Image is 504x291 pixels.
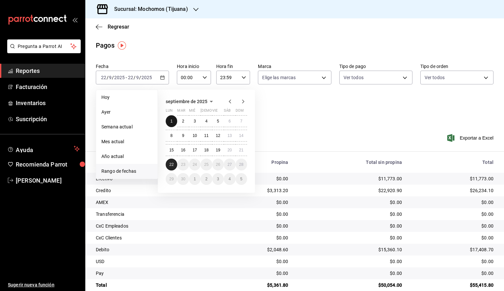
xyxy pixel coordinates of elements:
button: 15 de septiembre de 2025 [166,144,177,156]
span: Recomienda Parrot [16,160,80,169]
h3: Sucursal: Mochomos (Tijuana) [109,5,188,13]
div: $22,920.90 [299,187,402,194]
span: Mes actual [101,138,152,145]
button: 11 de septiembre de 2025 [200,130,212,142]
abbr: 12 de septiembre de 2025 [216,133,220,138]
button: 5 de septiembre de 2025 [212,115,224,127]
abbr: 10 de septiembre de 2025 [193,133,197,138]
span: / [134,75,136,80]
div: $0.00 [221,270,288,277]
div: $0.00 [299,258,402,265]
div: $0.00 [221,211,288,217]
span: Regresar [108,24,129,30]
div: $50,054.00 [299,282,402,288]
abbr: sábado [224,108,231,115]
abbr: 2 de septiembre de 2025 [182,119,184,123]
div: $0.00 [221,223,288,229]
div: Pagos [96,40,115,50]
abbr: viernes [212,108,218,115]
abbr: 20 de septiembre de 2025 [227,148,232,152]
button: 8 de septiembre de 2025 [166,130,177,142]
div: $2,048.60 [221,246,288,253]
abbr: 13 de septiembre de 2025 [227,133,232,138]
abbr: 18 de septiembre de 2025 [204,148,208,152]
abbr: 4 de septiembre de 2025 [205,119,208,123]
button: 3 de septiembre de 2025 [189,115,200,127]
span: / [139,75,141,80]
abbr: 28 de septiembre de 2025 [239,162,243,167]
span: Inventarios [16,99,80,107]
a: Pregunta a Parrot AI [5,48,81,55]
div: $5,361.80 [221,282,288,288]
button: 10 de septiembre de 2025 [189,130,200,142]
button: 6 de septiembre de 2025 [224,115,235,127]
input: -- [136,75,139,80]
div: Total [96,282,211,288]
abbr: 22 de septiembre de 2025 [169,162,174,167]
div: Total [412,160,493,165]
button: 29 de septiembre de 2025 [166,173,177,185]
input: ---- [114,75,125,80]
div: $0.00 [412,235,493,241]
div: Credito [96,187,211,194]
button: 1 de octubre de 2025 [189,173,200,185]
span: Sugerir nueva función [8,281,80,288]
div: $15,360.10 [299,246,402,253]
abbr: 6 de septiembre de 2025 [228,119,231,123]
label: Tipo de orden [420,64,493,69]
div: $11,773.00 [299,175,402,182]
div: $0.00 [412,270,493,277]
abbr: 3 de septiembre de 2025 [194,119,196,123]
abbr: 14 de septiembre de 2025 [239,133,243,138]
abbr: 29 de septiembre de 2025 [169,177,174,181]
button: 27 de septiembre de 2025 [224,159,235,170]
span: Facturación [16,82,80,91]
abbr: lunes [166,108,173,115]
abbr: 3 de octubre de 2025 [217,177,219,181]
button: 14 de septiembre de 2025 [236,130,247,142]
abbr: 11 de septiembre de 2025 [204,133,208,138]
button: 1 de septiembre de 2025 [166,115,177,127]
button: 2 de octubre de 2025 [200,173,212,185]
abbr: 19 de septiembre de 2025 [216,148,220,152]
span: Elige las marcas [262,74,296,81]
input: -- [128,75,134,80]
div: $0.00 [412,199,493,206]
button: 25 de septiembre de 2025 [200,159,212,170]
button: 7 de septiembre de 2025 [236,115,247,127]
label: Fecha [96,64,169,69]
button: 2 de septiembre de 2025 [177,115,189,127]
label: Hora inicio [177,64,211,69]
span: [PERSON_NAME] [16,176,80,185]
abbr: 25 de septiembre de 2025 [204,162,208,167]
div: $0.00 [221,258,288,265]
span: Rango de fechas [101,168,152,175]
button: 28 de septiembre de 2025 [236,159,247,170]
span: Hoy [101,94,152,101]
button: 30 de septiembre de 2025 [177,173,189,185]
span: septiembre de 2025 [166,99,207,104]
div: $26,234.10 [412,187,493,194]
abbr: martes [177,108,185,115]
div: $0.00 [299,235,402,241]
label: Tipo de pago [339,64,412,69]
span: / [112,75,114,80]
div: $0.00 [299,223,402,229]
div: $0.00 [412,223,493,229]
button: Pregunta a Parrot AI [7,39,81,53]
div: Transferencia [96,211,211,217]
button: Tooltip marker [118,41,126,50]
span: Ayer [101,109,152,116]
abbr: 15 de septiembre de 2025 [169,148,174,152]
abbr: 2 de octubre de 2025 [205,177,208,181]
span: Ver todos [425,74,445,81]
div: $0.00 [299,270,402,277]
input: -- [101,75,107,80]
button: open_drawer_menu [72,17,77,22]
abbr: jueves [200,108,239,115]
abbr: 4 de octubre de 2025 [228,177,231,181]
abbr: 24 de septiembre de 2025 [193,162,197,167]
button: 4 de octubre de 2025 [224,173,235,185]
span: / [107,75,109,80]
div: $0.00 [412,211,493,217]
